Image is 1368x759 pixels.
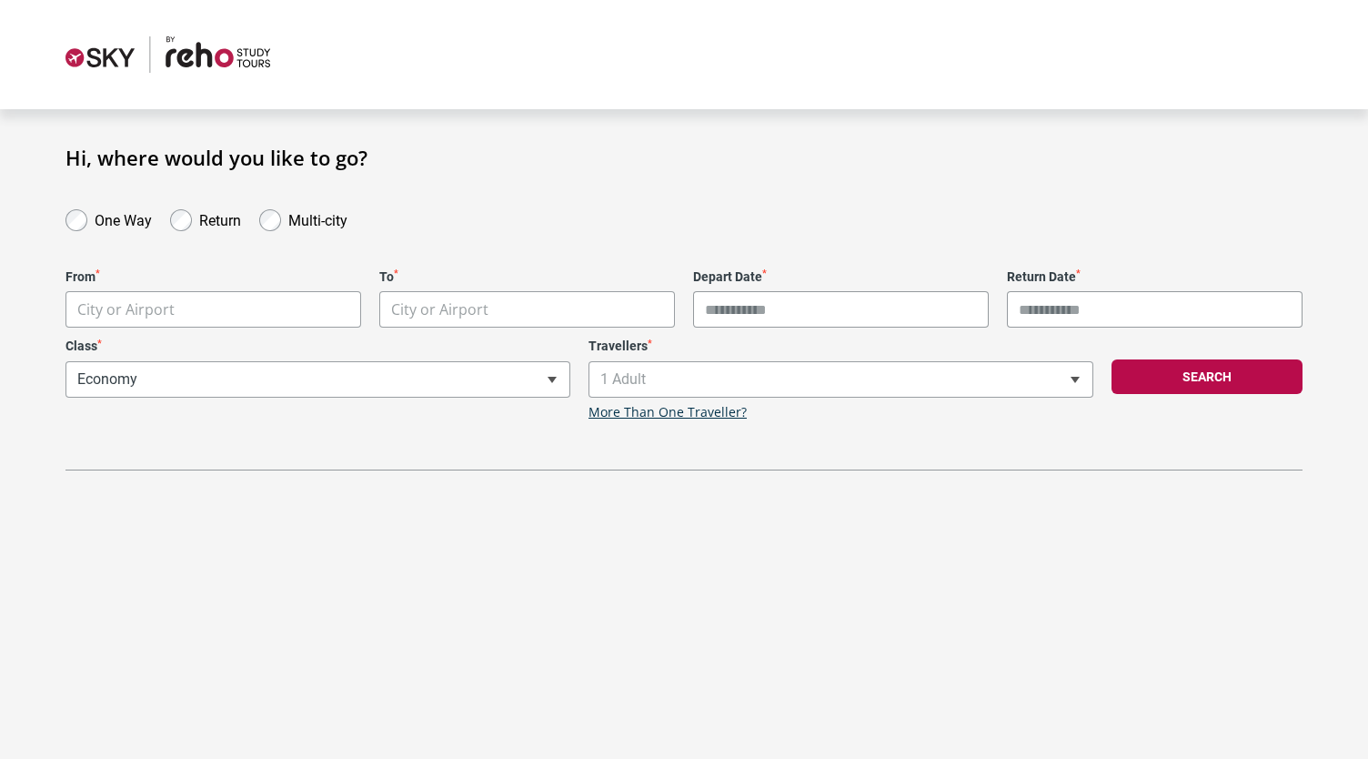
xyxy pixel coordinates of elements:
label: To [379,269,675,285]
span: City or Airport [66,292,360,328]
button: Search [1111,359,1303,394]
span: Economy [65,361,570,398]
label: Return Date [1007,269,1303,285]
label: One Way [95,207,152,229]
label: Travellers [588,339,1093,354]
span: 1 Adult [589,362,1092,397]
label: Return [199,207,241,229]
label: Multi-city [288,207,347,229]
h1: Hi, where would you like to go? [65,146,1303,169]
label: From [65,269,361,285]
span: City or Airport [379,291,675,328]
span: City or Airport [65,291,361,328]
span: City or Airport [380,292,674,328]
label: Class [65,339,570,354]
a: More Than One Traveller? [588,405,747,420]
span: City or Airport [77,299,175,319]
span: 1 Adult [588,361,1093,398]
label: Depart Date [693,269,989,285]
span: City or Airport [391,299,488,319]
span: Economy [66,362,569,397]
